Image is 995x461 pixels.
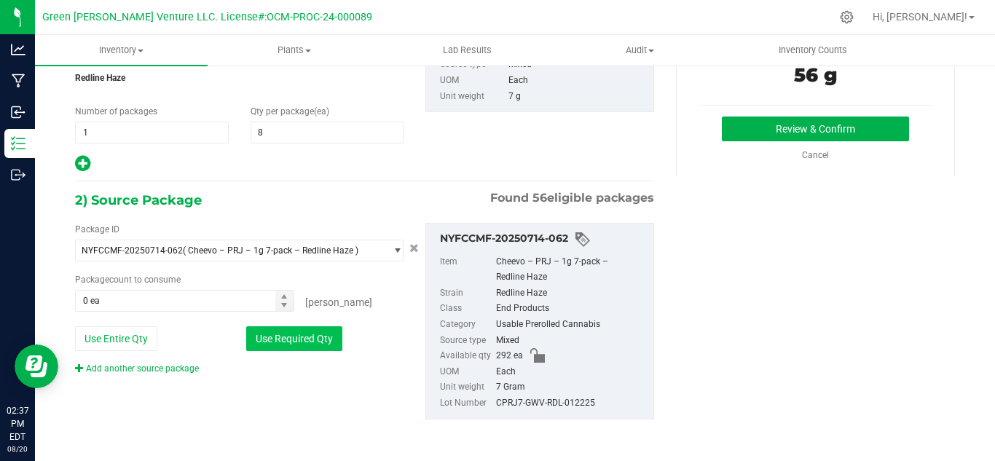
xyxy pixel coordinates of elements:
[440,364,493,380] label: UOM
[496,379,646,395] div: 7 Gram
[109,275,132,285] span: count
[35,44,208,57] span: Inventory
[11,136,25,151] inline-svg: Inventory
[440,301,493,317] label: Class
[496,348,523,364] span: 292 ea
[405,238,423,259] button: Cancel button
[423,44,511,57] span: Lab Results
[7,444,28,454] p: 08/20
[75,275,181,285] span: Package to consume
[496,254,646,285] div: Cheevo – PRJ – 1g 7-pack – Redline Haze
[440,379,493,395] label: Unit weight
[75,162,90,172] span: Add new output
[246,326,342,351] button: Use Required Qty
[42,11,372,23] span: Green [PERSON_NAME] Venture LLC. License#:OCM-PROC-24-000089
[183,245,358,256] span: ( Cheevo – PRJ – 1g 7-pack – Redline Haze )
[11,168,25,182] inline-svg: Outbound
[838,10,856,24] div: Manage settings
[75,326,157,351] button: Use Entire Qty
[532,191,547,205] span: 56
[76,122,228,143] input: 1
[440,317,493,333] label: Category
[35,35,208,66] a: Inventory
[385,240,403,261] span: select
[496,285,646,302] div: Redline Haze
[794,63,837,87] span: 56 g
[82,245,183,256] span: NYFCCMF-20250714-062
[314,106,329,117] span: (ea)
[11,105,25,119] inline-svg: Inbound
[496,364,646,380] div: Each
[11,42,25,57] inline-svg: Analytics
[440,73,506,89] label: UOM
[554,35,726,66] a: Audit
[440,231,646,248] div: NYFCCMF-20250714-062
[496,333,646,349] div: Mixed
[275,301,294,312] span: Decrease value
[305,296,372,308] span: [PERSON_NAME]
[251,106,329,117] span: Qty per package
[75,106,157,117] span: Number of packages
[508,73,646,89] div: Each
[508,89,646,105] div: 7 g
[490,189,654,207] span: Found eligible packages
[380,35,553,66] a: Lab Results
[75,189,202,211] span: 2) Source Package
[208,35,380,66] a: Plants
[440,395,493,411] label: Lot Number
[7,404,28,444] p: 02:37 PM EDT
[75,224,119,235] span: Package ID
[251,122,404,143] input: 8
[440,333,493,349] label: Source type
[11,74,25,88] inline-svg: Manufacturing
[440,285,493,302] label: Strain
[440,254,493,285] label: Item
[496,317,646,333] div: Usable Prerolled Cannabis
[75,67,404,89] span: Redline Haze
[873,11,967,23] span: Hi, [PERSON_NAME]!
[76,291,294,311] input: 8 ea
[496,395,646,411] div: CPRJ7-GWV-RDL-012225
[440,89,506,105] label: Unit weight
[15,344,58,388] iframe: Resource center
[802,150,829,160] a: Cancel
[275,291,294,302] span: Increase value
[75,363,199,374] a: Add another source package
[496,301,646,317] div: End Products
[440,348,493,364] label: Available qty
[554,44,725,57] span: Audit
[722,117,909,141] button: Review & Confirm
[208,44,379,57] span: Plants
[759,44,867,57] span: Inventory Counts
[726,35,899,66] a: Inventory Counts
